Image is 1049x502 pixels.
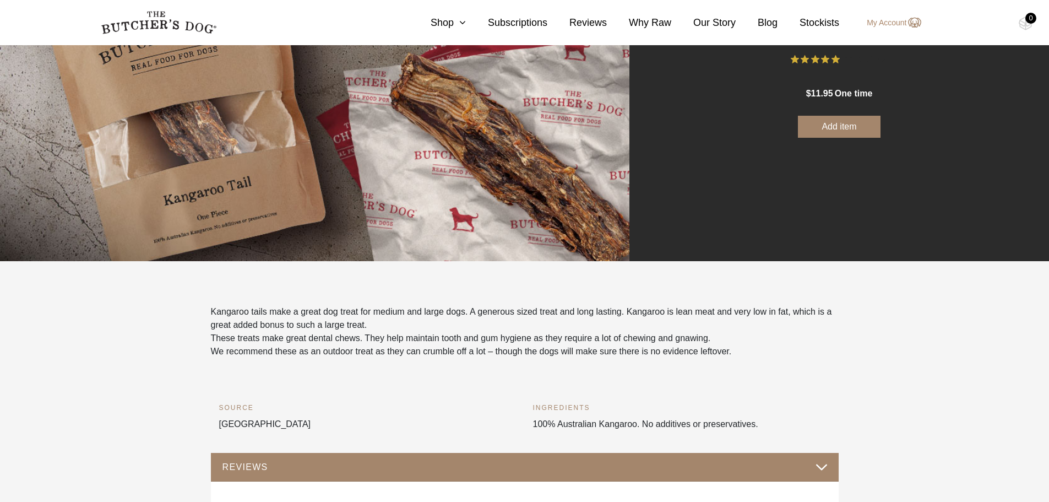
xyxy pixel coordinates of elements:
a: Stockists [778,15,839,30]
img: TBD_Cart-Empty.png [1019,17,1032,31]
span: $ [806,89,811,98]
h6: INGREDIENTS [533,402,830,413]
span: 11.95 [811,89,833,98]
span: one time [835,89,872,98]
button: Rated 5 out of 5 stars from 11 reviews. Jump to reviews. [791,51,888,68]
span: 11 Reviews [844,51,888,68]
p: Kangaroo tails make a great dog treat for medium and large dogs. A generous sized treat and long ... [211,305,839,332]
button: REVIEWS [222,460,828,474]
button: Add item [798,116,880,138]
a: Subscriptions [466,15,547,30]
a: Shop [409,15,466,30]
a: Our Story [671,15,736,30]
a: Why Raw [607,15,671,30]
a: My Account [856,16,921,29]
a: Blog [736,15,778,30]
p: We recommend these as an outdoor treat as they can crumble off a lot – though the dogs will make ... [211,345,839,358]
div: [GEOGRAPHIC_DATA] [219,402,517,453]
a: Reviews [547,15,607,30]
p: These treats make great dental chews. They help maintain tooth and gum hygiene as they require a ... [211,332,839,345]
div: 100% Australian Kangaroo. No additives or preservatives. [533,402,830,453]
div: 0 [1025,13,1036,24]
h6: SOURCE [219,402,517,413]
